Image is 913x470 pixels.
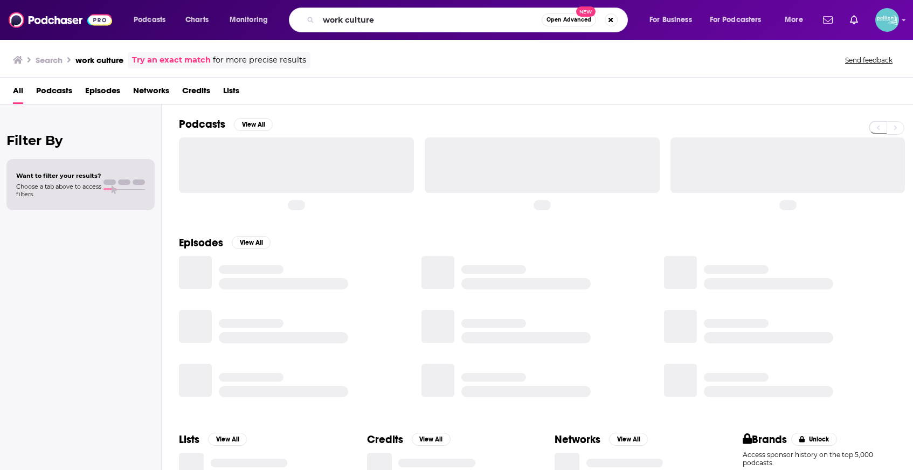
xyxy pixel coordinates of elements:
[16,172,101,179] span: Want to filter your results?
[555,433,648,446] a: NetworksView All
[547,17,591,23] span: Open Advanced
[743,433,787,446] h2: Brands
[132,54,211,66] a: Try an exact match
[6,133,155,148] h2: Filter By
[649,12,692,27] span: For Business
[179,118,225,131] h2: Podcasts
[710,12,762,27] span: For Podcasters
[846,11,862,29] a: Show notifications dropdown
[9,10,112,30] img: Podchaser - Follow, Share and Rate Podcasts
[609,433,648,446] button: View All
[222,11,282,29] button: open menu
[213,54,306,66] span: for more precise results
[367,433,403,446] h2: Credits
[75,55,123,65] h3: work culture
[179,236,271,250] a: EpisodesView All
[208,433,247,446] button: View All
[16,183,101,198] span: Choose a tab above to access filters.
[232,236,271,249] button: View All
[412,433,451,446] button: View All
[230,12,268,27] span: Monitoring
[179,236,223,250] h2: Episodes
[875,8,899,32] img: User Profile
[85,82,120,104] a: Episodes
[791,433,837,446] button: Unlock
[178,11,215,29] a: Charts
[642,11,705,29] button: open menu
[367,433,451,446] a: CreditsView All
[785,12,803,27] span: More
[179,118,273,131] a: PodcastsView All
[743,451,896,467] p: Access sponsor history on the top 5,000 podcasts.
[542,13,596,26] button: Open AdvancedNew
[234,118,273,131] button: View All
[133,82,169,104] a: Networks
[182,82,210,104] a: Credits
[875,8,899,32] button: Show profile menu
[555,433,600,446] h2: Networks
[179,433,247,446] a: ListsView All
[819,11,837,29] a: Show notifications dropdown
[299,8,638,32] div: Search podcasts, credits, & more...
[185,12,209,27] span: Charts
[134,12,165,27] span: Podcasts
[842,56,896,65] button: Send feedback
[36,82,72,104] a: Podcasts
[875,8,899,32] span: Logged in as JessicaPellien
[319,11,542,29] input: Search podcasts, credits, & more...
[777,11,817,29] button: open menu
[703,11,777,29] button: open menu
[576,6,596,17] span: New
[13,82,23,104] a: All
[179,433,199,446] h2: Lists
[36,55,63,65] h3: Search
[126,11,179,29] button: open menu
[223,82,239,104] a: Lists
